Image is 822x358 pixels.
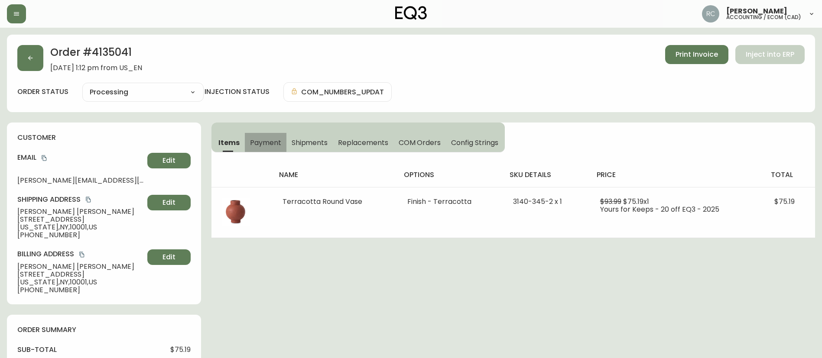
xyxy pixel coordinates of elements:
[283,197,362,206] span: Terracotta Round Vase
[395,6,427,20] img: logo
[17,177,144,184] span: [PERSON_NAME][EMAIL_ADDRESS][DOMAIN_NAME]
[147,153,191,168] button: Edit
[162,156,175,165] span: Edit
[17,223,144,231] span: [US_STATE] , NY , 10001 , US
[451,138,498,147] span: Config Strings
[702,5,719,23] img: f4ba4e02bd060be8f1386e3ca455bd0e
[205,87,270,97] h4: injection status
[17,133,191,142] h4: customer
[50,45,142,64] h2: Order # 4135041
[17,153,144,162] h4: Email
[600,197,621,206] span: $93.99
[726,15,801,20] h5: accounting / ecom (cad)
[513,197,562,206] span: 3140-345-2 x 1
[399,138,441,147] span: COM Orders
[404,170,496,180] h4: options
[40,154,49,162] button: copy
[78,250,86,259] button: copy
[147,195,191,210] button: Edit
[17,216,144,223] span: [STREET_ADDRESS]
[17,208,144,216] span: [PERSON_NAME] [PERSON_NAME]
[222,198,250,226] img: 6cab127a-87a8-426d-b013-a808d5d90c70.jpg
[771,170,808,180] h4: total
[676,50,718,59] span: Print Invoice
[147,249,191,265] button: Edit
[84,195,93,204] button: copy
[279,170,390,180] h4: name
[407,198,492,206] li: Finish - Terracotta
[17,325,191,335] h4: order summary
[600,204,719,214] span: Yours for Keeps - 20 off EQ3 - 2025
[218,138,240,147] span: Items
[338,138,388,147] span: Replacements
[50,64,142,72] span: [DATE] 1:12 pm from US_EN
[292,138,328,147] span: Shipments
[17,345,57,355] h4: sub-total
[17,249,144,259] h4: Billing Address
[665,45,728,64] button: Print Invoice
[774,197,795,206] span: $75.19
[17,87,68,97] label: order status
[17,286,144,294] span: [PHONE_NUMBER]
[17,231,144,239] span: [PHONE_NUMBER]
[170,346,191,354] span: $75.19
[17,263,144,271] span: [PERSON_NAME] [PERSON_NAME]
[17,195,144,204] h4: Shipping Address
[162,198,175,207] span: Edit
[17,278,144,286] span: [US_STATE] , NY , 10001 , US
[597,170,757,180] h4: price
[510,170,582,180] h4: sku details
[250,138,281,147] span: Payment
[162,252,175,262] span: Edit
[17,271,144,278] span: [STREET_ADDRESS]
[726,8,787,15] span: [PERSON_NAME]
[623,197,649,206] span: $75.19 x 1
